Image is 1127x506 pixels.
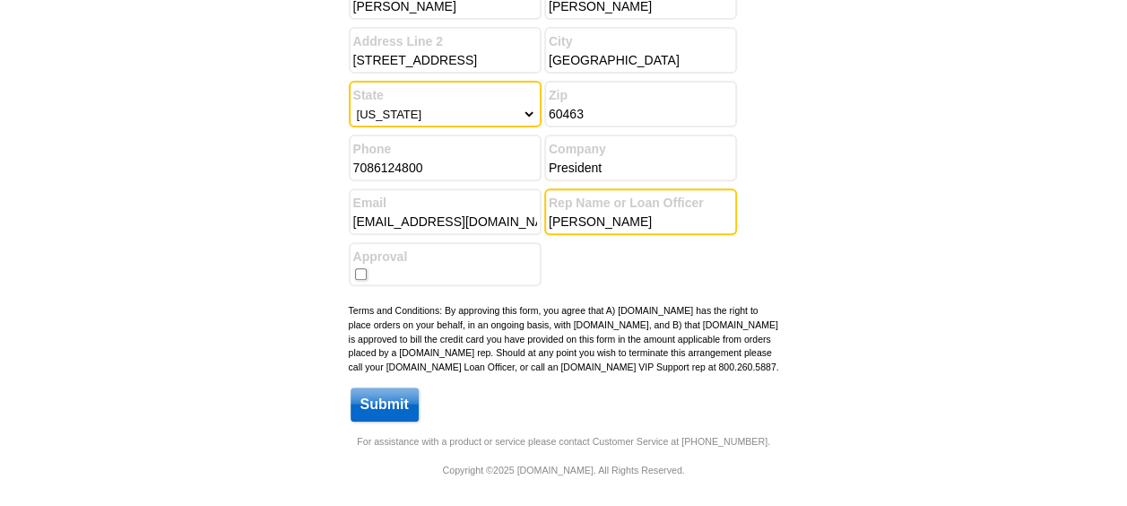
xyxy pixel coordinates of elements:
iframe: LiveChat chat widget [768,89,1127,506]
label: Email [353,194,537,213]
label: Zip [549,86,733,105]
label: Company [549,140,733,159]
label: Rep Name or Loan Officer [549,194,733,213]
small: Terms and Conditions: By approving this form, you agree that A) [DOMAIN_NAME] has the right to pl... [349,305,779,372]
label: Phone [353,140,537,159]
label: Approval [353,248,537,266]
label: State [353,86,537,105]
input: Submit [351,388,419,422]
label: Address Line 2 [353,32,537,51]
label: City [549,32,733,51]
